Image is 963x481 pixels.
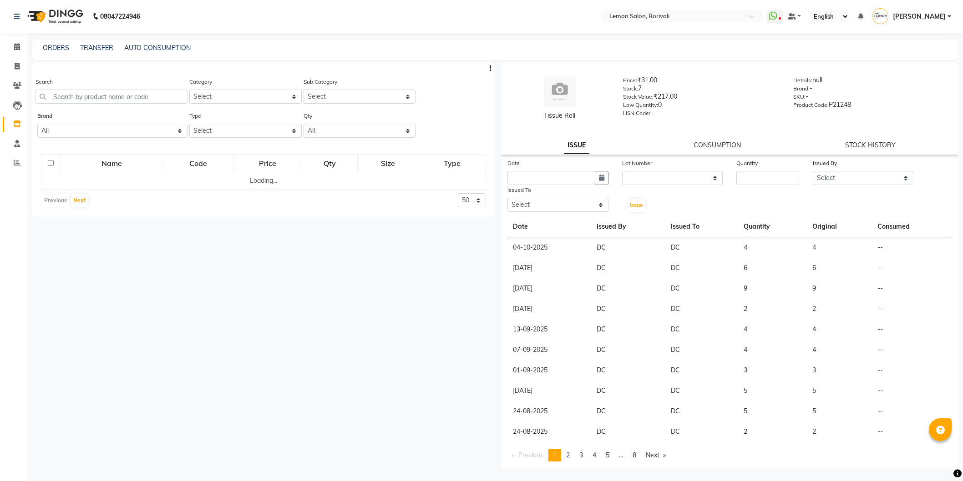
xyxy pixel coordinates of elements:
[807,216,872,237] th: Original
[564,137,589,154] a: ISSUE
[623,93,654,101] label: Stock Value:
[593,451,596,459] span: 4
[738,278,807,299] td: 9
[507,381,591,401] td: [DATE]
[872,360,952,381] td: --
[807,237,872,258] td: 4
[507,186,531,194] label: Issued To
[303,155,357,171] div: Qty
[872,237,952,258] td: --
[665,340,738,360] td: DC
[872,401,952,421] td: --
[591,216,666,237] th: Issued By
[793,85,810,93] label: Brand:
[507,216,591,237] th: Date
[793,92,950,105] div: -
[591,278,666,299] td: DC
[566,451,570,459] span: 2
[872,8,888,24] img: Jyoti Vyas
[61,155,162,171] div: Name
[872,216,952,237] th: Consumed
[872,319,952,340] td: --
[738,381,807,401] td: 5
[579,451,583,459] span: 3
[807,258,872,278] td: 6
[623,101,658,109] label: Low Quantity:
[591,237,666,258] td: DC
[694,141,741,149] a: CONSUMPTION
[419,155,485,171] div: Type
[872,278,952,299] td: --
[189,112,201,120] label: Type
[623,75,780,88] div: ₹31.00
[665,360,738,381] td: DC
[623,84,780,96] div: 7
[507,340,591,360] td: 07-09-2025
[807,360,872,381] td: 3
[234,155,301,171] div: Price
[100,4,140,29] b: 08047224946
[553,451,557,459] span: 1
[507,449,952,461] nav: Pagination
[71,194,88,207] button: Next
[738,319,807,340] td: 4
[807,401,872,421] td: 5
[872,421,952,442] td: --
[35,78,53,86] label: Search
[591,421,666,442] td: DC
[606,451,609,459] span: 5
[633,451,636,459] span: 8
[738,360,807,381] td: 3
[164,155,233,171] div: Code
[793,93,806,101] label: SKU:
[304,112,312,120] label: Qty
[41,172,486,190] td: Loading...
[358,155,417,171] div: Size
[665,237,738,258] td: DC
[736,159,758,167] label: Quantity
[510,111,609,120] div: Tissue Roll
[80,44,113,52] a: TRANSFER
[507,258,591,278] td: [DATE]
[591,340,666,360] td: DC
[507,159,520,167] label: Date
[793,76,812,85] label: Details:
[507,237,591,258] td: 04-10-2025
[507,299,591,319] td: [DATE]
[793,75,950,88] div: null
[507,401,591,421] td: 24-08-2025
[43,44,69,52] a: ORDERS
[738,421,807,442] td: 2
[591,401,666,421] td: DC
[623,100,780,113] div: 0
[665,216,738,237] th: Issued To
[619,451,623,459] span: ...
[591,319,666,340] td: DC
[591,299,666,319] td: DC
[665,401,738,421] td: DC
[591,360,666,381] td: DC
[738,258,807,278] td: 6
[738,340,807,360] td: 4
[623,92,780,105] div: ₹217.00
[665,381,738,401] td: DC
[665,278,738,299] td: DC
[23,4,86,29] img: logo
[807,381,872,401] td: 5
[623,108,780,121] div: -
[623,109,650,117] label: HSN Code:
[623,76,637,85] label: Price:
[925,445,954,472] iframe: chat widget
[35,90,188,104] input: Search by product name or code
[807,421,872,442] td: 2
[507,319,591,340] td: 13-09-2025
[304,78,337,86] label: Sub Category
[507,278,591,299] td: [DATE]
[807,299,872,319] td: 2
[628,199,645,212] button: Issue
[507,421,591,442] td: 24-08-2025
[793,101,829,109] label: Product Code:
[37,112,52,120] label: Brand
[665,299,738,319] td: DC
[189,78,212,86] label: Category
